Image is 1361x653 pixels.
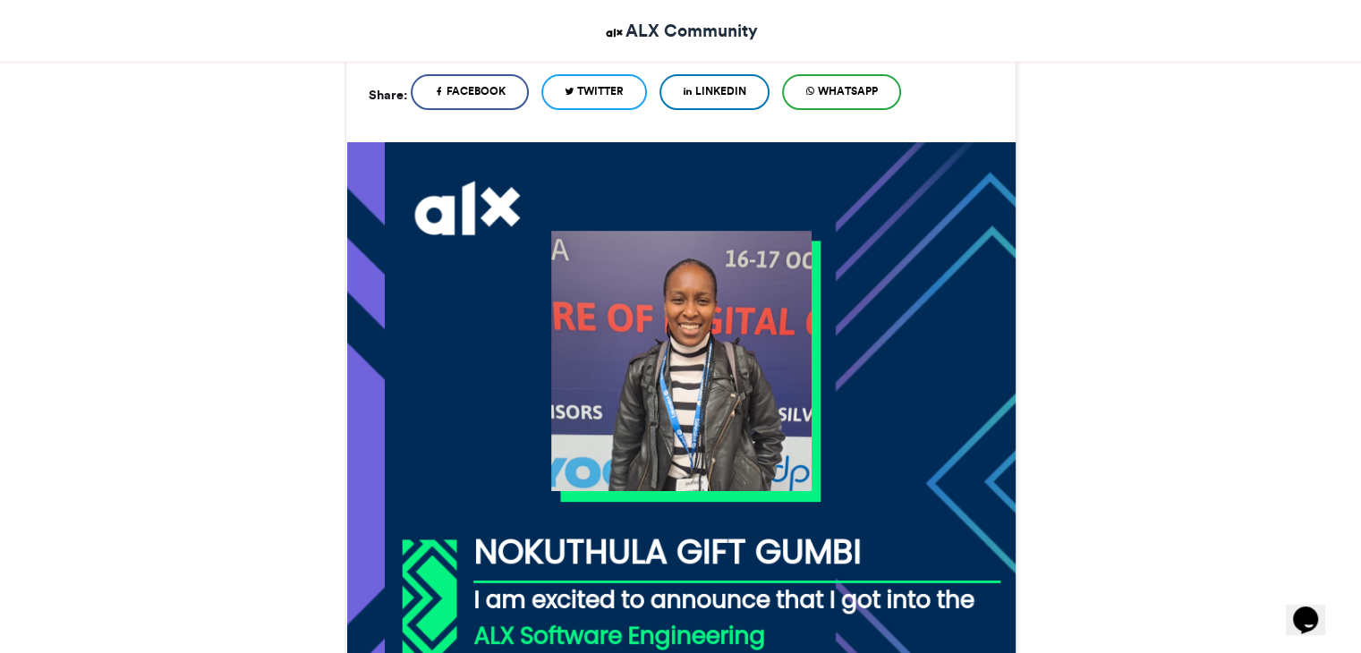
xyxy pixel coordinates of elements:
[818,83,878,99] span: WhatsApp
[603,21,625,44] img: ALX Community
[577,83,624,99] span: Twitter
[447,83,506,99] span: Facebook
[541,74,647,110] a: Twitter
[369,83,407,106] h5: Share:
[411,74,529,110] a: Facebook
[695,83,746,99] span: LinkedIn
[1286,581,1343,635] iframe: chat widget
[782,74,901,110] a: WhatsApp
[603,18,758,44] a: ALX Community
[659,74,770,110] a: LinkedIn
